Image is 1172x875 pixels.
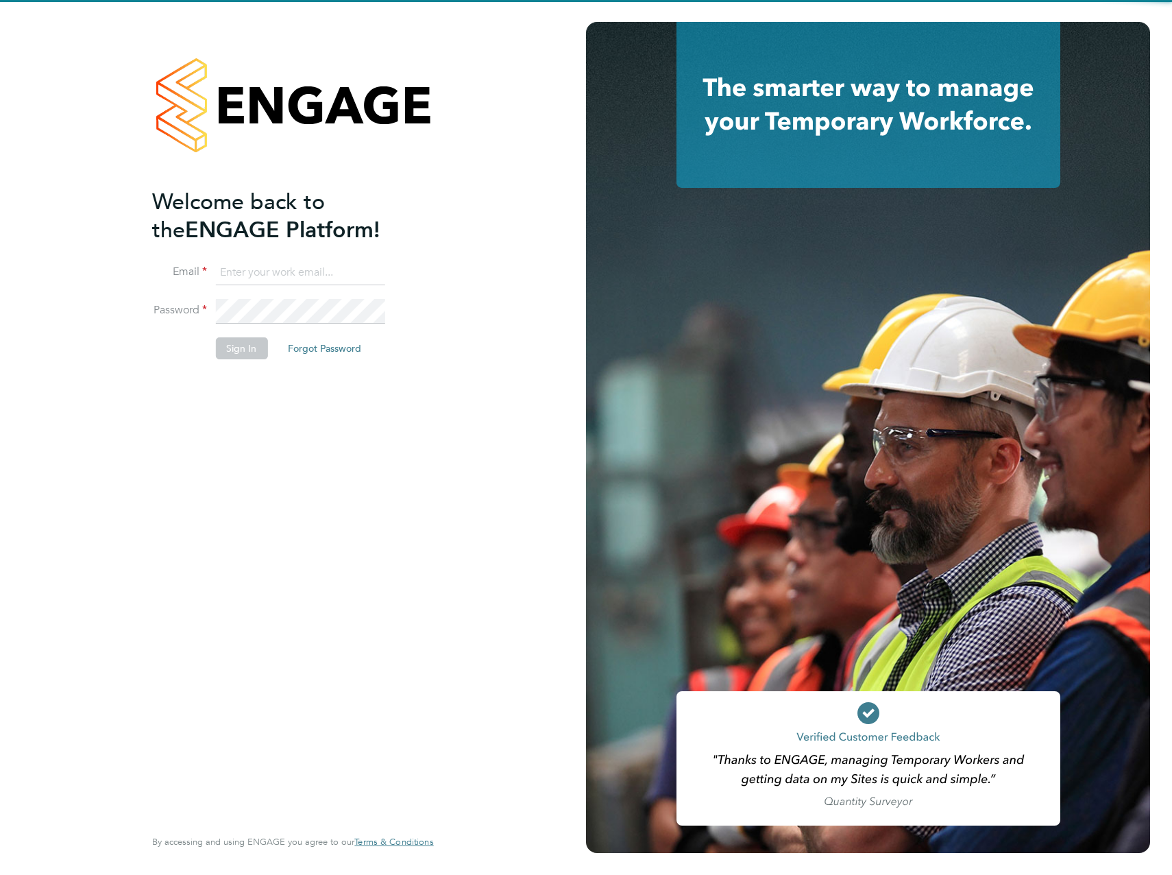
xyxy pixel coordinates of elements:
input: Enter your work email... [215,261,384,285]
button: Sign In [215,337,267,359]
span: By accessing and using ENGAGE you agree to our [152,836,433,848]
h2: ENGAGE Platform! [152,188,419,244]
label: Password [152,303,207,317]
span: Welcome back to the [152,189,325,243]
button: Forgot Password [277,337,372,359]
a: Terms & Conditions [354,837,433,848]
label: Email [152,265,207,279]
